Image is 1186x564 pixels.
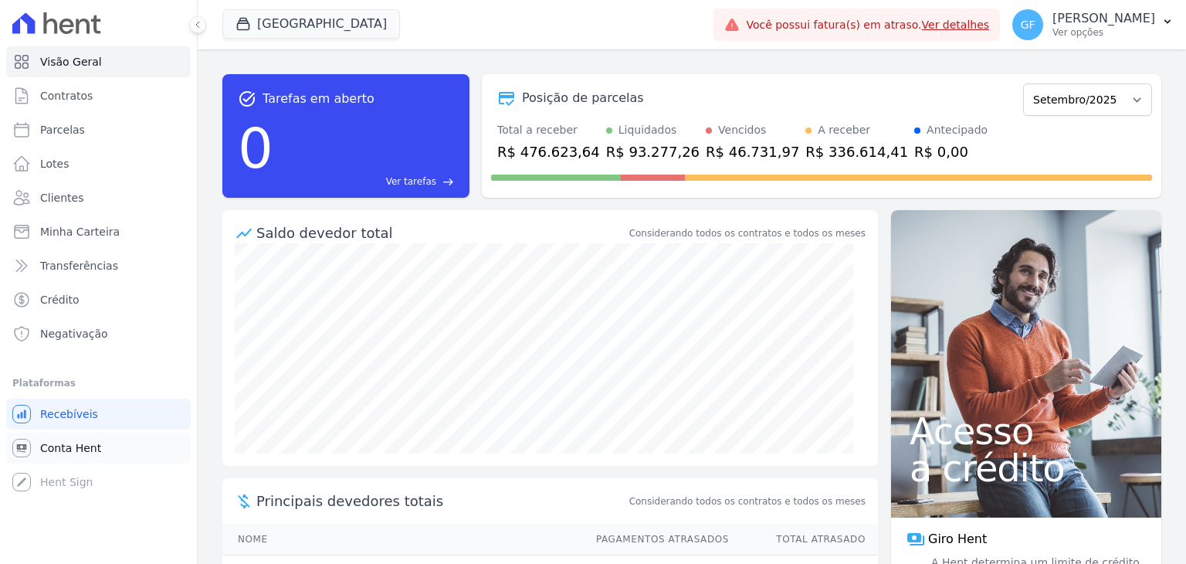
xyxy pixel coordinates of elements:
a: Lotes [6,148,191,179]
div: R$ 93.277,26 [606,141,700,162]
span: Clientes [40,190,83,206]
a: Conta Hent [6,433,191,464]
div: Posição de parcelas [522,89,644,107]
th: Pagamentos Atrasados [581,524,730,556]
button: [GEOGRAPHIC_DATA] [222,9,400,39]
span: Parcelas [40,122,85,138]
div: 0 [238,108,273,189]
div: Plataformas [12,374,185,392]
a: Transferências [6,250,191,281]
span: Recebíveis [40,406,98,422]
th: Nome [222,524,581,556]
div: R$ 46.731,97 [706,141,799,162]
div: Liquidados [618,122,677,138]
a: Ver detalhes [922,19,990,31]
span: task_alt [238,90,256,108]
div: R$ 0,00 [914,141,988,162]
a: Crédito [6,284,191,315]
span: Negativação [40,326,108,341]
span: east [442,176,454,188]
span: Lotes [40,156,69,172]
a: Contratos [6,80,191,111]
span: a crédito [910,450,1143,487]
div: R$ 476.623,64 [497,141,600,162]
div: Total a receber [497,122,600,138]
a: Negativação [6,318,191,349]
a: Minha Carteira [6,216,191,247]
span: Contratos [40,88,93,104]
span: Conta Hent [40,440,101,456]
a: Visão Geral [6,46,191,77]
span: Crédito [40,292,80,307]
span: Minha Carteira [40,224,120,240]
span: GF [1021,19,1035,30]
span: Acesso [910,413,1143,450]
span: Principais devedores totais [256,491,626,511]
div: Vencidos [718,122,766,138]
div: Considerando todos os contratos e todos os meses [629,226,866,240]
span: Transferências [40,258,118,274]
a: Parcelas [6,114,191,145]
span: Ver tarefas [386,175,436,189]
div: A receber [818,122,870,138]
button: GF [PERSON_NAME] Ver opções [1000,3,1186,46]
p: [PERSON_NAME] [1052,11,1155,26]
span: Tarefas em aberto [263,90,374,108]
th: Total Atrasado [730,524,878,556]
div: R$ 336.614,41 [805,141,908,162]
a: Clientes [6,182,191,213]
span: Giro Hent [928,530,987,549]
a: Recebíveis [6,399,191,430]
p: Ver opções [1052,26,1155,39]
div: Antecipado [927,122,988,138]
div: Saldo devedor total [256,223,626,243]
span: Você possui fatura(s) em atraso. [746,17,989,33]
span: Considerando todos os contratos e todos os meses [629,494,866,508]
span: Visão Geral [40,54,102,70]
a: Ver tarefas east [280,175,454,189]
